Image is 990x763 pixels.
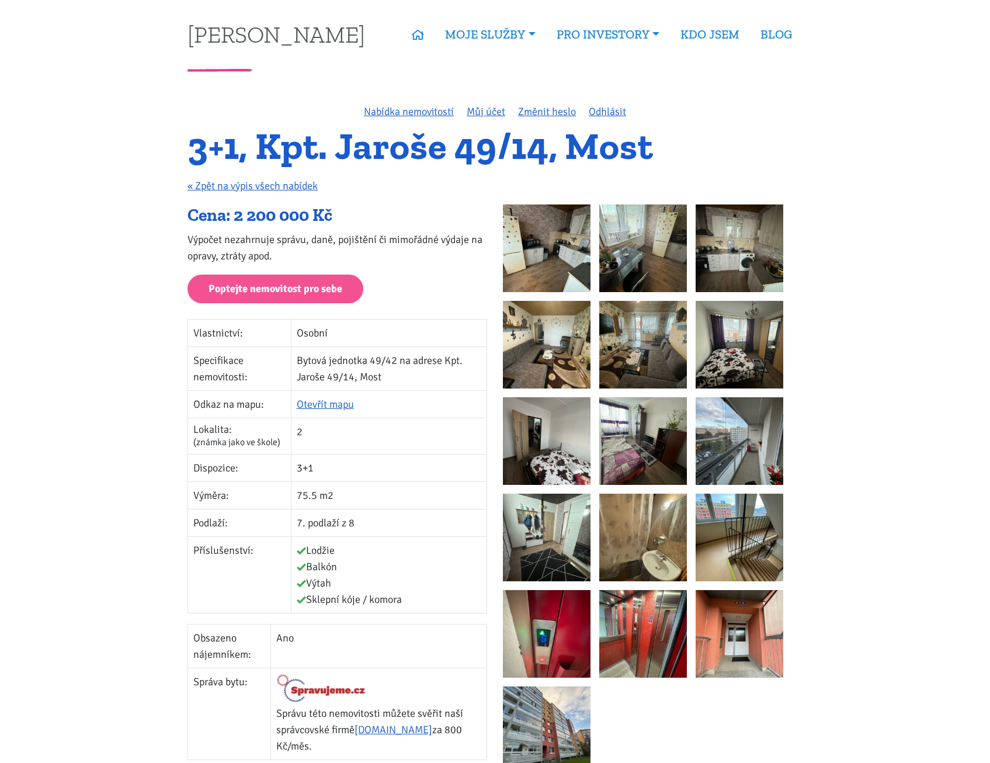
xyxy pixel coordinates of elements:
[750,21,803,48] a: BLOG
[188,624,271,668] td: Obsazeno nájemníkem:
[188,481,291,509] td: Výměra:
[188,668,271,760] td: Správa bytu:
[188,536,291,613] td: Příslušenství:
[276,674,366,703] img: Logo Spravujeme.cz
[188,418,291,454] td: Lokalita:
[670,21,750,48] a: KDO JSEM
[291,509,487,536] td: 7. podlaží z 8
[188,509,291,536] td: Podlaží:
[291,536,487,613] td: Lodžie Balkón Výtah Sklepní kóje / komora
[187,204,487,227] div: Cena: 2 200 000 Kč
[187,23,365,46] a: [PERSON_NAME]
[187,275,363,303] a: Poptejte nemovitost pro sebe
[188,454,291,481] td: Dispozice:
[589,105,626,118] a: Odhlásit
[355,723,432,736] a: [DOMAIN_NAME]
[364,105,454,118] a: Nabídka nemovitostí
[188,319,291,346] td: Vlastnictví:
[435,21,546,48] a: MOJE SLUŽBY
[546,21,670,48] a: PRO INVESTORY
[187,231,487,264] p: Výpočet nezahrnuje správu, daně, pojištění či mimořádné výdaje na opravy, ztráty apod.
[187,179,318,192] a: « Zpět na výpis všech nabídek
[193,436,280,448] span: (známka jako ve škole)
[291,454,487,481] td: 3+1
[291,346,487,390] td: Bytová jednotka 49/42 na adrese Kpt. Jaroše 49/14, Most
[518,105,576,118] a: Změnit heslo
[291,481,487,509] td: 75.5 m2
[467,105,505,118] a: Můj účet
[188,346,291,390] td: Specifikace nemovitosti:
[291,319,487,346] td: Osobní
[276,705,481,754] p: Správu této nemovitosti můžete svěřit naší správcovské firmě za 800 Kč/měs.
[187,130,803,162] h1: 3+1, Kpt. Jaroše 49/14, Most
[291,418,487,454] td: 2
[297,398,354,411] a: Otevřít mapu
[188,390,291,418] td: Odkaz na mapu:
[271,624,487,668] td: Ano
